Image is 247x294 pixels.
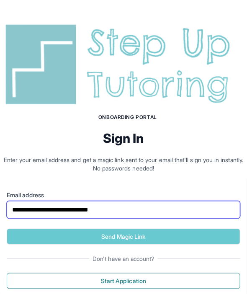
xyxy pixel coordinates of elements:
[7,273,240,289] button: Start Application
[8,114,247,121] h1: Onboarding Portal
[7,191,240,199] label: Email address
[89,255,158,263] span: Don't have an account?
[7,229,240,245] button: Send Magic Link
